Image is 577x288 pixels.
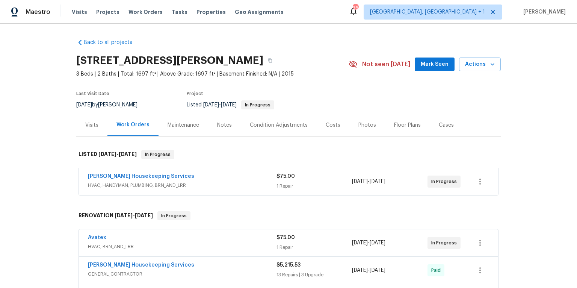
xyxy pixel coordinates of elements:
div: Work Orders [116,121,150,129]
div: Costs [326,121,340,129]
span: [DATE] [119,152,137,157]
div: 1 Repair [276,182,352,190]
a: Back to all projects [76,39,148,46]
span: In Progress [431,178,460,185]
span: $5,215.53 [276,262,301,268]
div: Condition Adjustments [250,121,308,129]
span: - [352,178,385,185]
span: [GEOGRAPHIC_DATA], [GEOGRAPHIC_DATA] + 1 [370,8,485,16]
span: HVAC, BRN_AND_LRR [88,243,276,250]
span: In Progress [431,239,460,247]
div: 38 [353,5,358,12]
div: Maintenance [168,121,199,129]
span: - [352,239,385,247]
span: [DATE] [98,152,116,157]
div: LISTED [DATE]-[DATE]In Progress [76,142,501,167]
h6: RENOVATION [79,211,153,220]
span: Maestro [26,8,50,16]
span: - [115,213,153,218]
span: [DATE] [370,240,385,246]
div: Floor Plans [394,121,421,129]
span: [DATE] [370,179,385,184]
div: RENOVATION [DATE]-[DATE]In Progress [76,204,501,228]
div: Notes [217,121,232,129]
span: $75.00 [276,235,295,240]
button: Copy Address [263,54,277,67]
span: [DATE] [115,213,133,218]
span: [DATE] [76,102,92,108]
span: - [98,152,137,157]
span: [DATE] [352,179,368,184]
span: Not seen [DATE] [362,61,410,68]
div: 13 Repairs | 3 Upgrade [276,271,352,279]
div: by [PERSON_NAME] [76,100,147,109]
span: Projects [96,8,119,16]
span: In Progress [158,212,190,220]
span: Properties [196,8,226,16]
span: Visits [72,8,87,16]
span: Tasks [172,9,187,15]
span: [DATE] [135,213,153,218]
button: Actions [459,58,501,71]
span: 3 Beds | 2 Baths | Total: 1697 ft² | Above Grade: 1697 ft² | Basement Finished: N/A | 2015 [76,70,349,78]
span: [DATE] [352,268,368,273]
span: Geo Assignments [235,8,284,16]
span: [PERSON_NAME] [520,8,566,16]
span: Mark Seen [421,60,449,69]
h6: LISTED [79,150,137,159]
span: [DATE] [203,102,219,108]
span: In Progress [242,103,273,107]
div: 1 Repair [276,244,352,251]
button: Mark Seen [415,58,455,71]
span: [DATE] [352,240,368,246]
span: Paid [431,267,444,274]
a: [PERSON_NAME] Housekeeping Services [88,174,194,179]
span: HVAC, HANDYMAN, PLUMBING, BRN_AND_LRR [88,182,276,189]
a: Avatex [88,235,106,240]
h2: [STREET_ADDRESS][PERSON_NAME] [76,57,263,64]
div: Cases [439,121,454,129]
span: In Progress [142,151,174,158]
span: [DATE] [221,102,237,108]
div: Visits [85,121,98,129]
span: Listed [187,102,274,108]
span: GENERAL_CONTRACTOR [88,270,276,278]
span: Last Visit Date [76,91,109,96]
span: - [203,102,237,108]
span: - [352,267,385,274]
span: Actions [465,60,495,69]
div: Photos [358,121,376,129]
span: Work Orders [128,8,163,16]
span: [DATE] [370,268,385,273]
span: Project [187,91,203,96]
span: $75.00 [276,174,295,179]
a: [PERSON_NAME] Housekeeping Services [88,262,194,268]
